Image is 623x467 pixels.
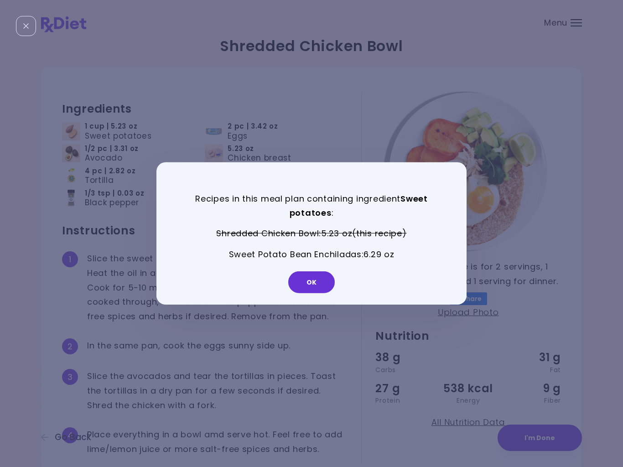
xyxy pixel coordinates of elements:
[290,193,428,218] strong: Sweet potatoes
[16,16,36,36] div: Close
[179,192,444,220] p: Recipes in this meal plan containing ingredient :
[179,248,444,262] p: Sweet Potato Bean Enchiladas : 6.29 oz
[288,271,335,293] button: OK
[179,227,444,241] p: Shredded Chicken Bowl : 5.23 oz (this recipe)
